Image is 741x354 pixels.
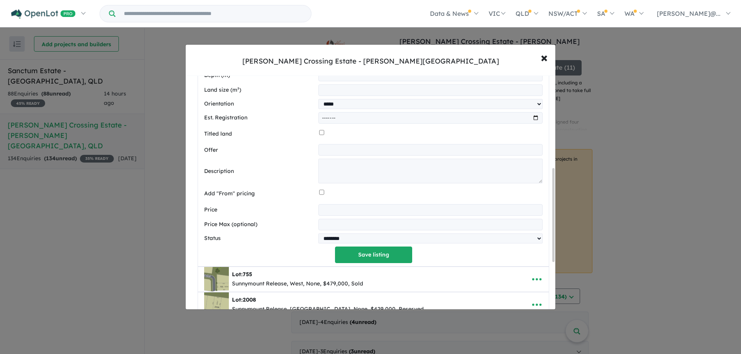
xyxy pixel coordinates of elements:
[657,10,721,17] span: [PERSON_NAME]@...
[204,99,315,109] label: Orientation
[117,5,310,22] input: Try estate name, suburb, builder or developer
[204,205,315,215] label: Price
[243,296,256,303] span: 2008
[204,146,315,155] label: Offer
[541,49,548,65] span: ×
[204,129,316,139] label: Titled land
[204,113,315,122] label: Est. Registration
[242,56,499,66] div: [PERSON_NAME] Crossing Estate - [PERSON_NAME][GEOGRAPHIC_DATA]
[204,86,315,95] label: Land size (m²)
[204,220,315,229] label: Price Max (optional)
[204,292,229,317] img: Harris%20Crossing%20Estate%20-%20Bohle%20Plains%20-%20Lot%202008___1740702302.png
[232,271,252,278] b: Lot:
[204,267,229,292] img: Harris%20Crossing%20Estate%20-%20Bohle%20Plains%20-%20Lot%20755___1740701888.png
[232,279,363,289] div: Sunnymount Release, West, None, $479,000, Sold
[232,305,424,314] div: Sunnymount Release, [GEOGRAPHIC_DATA], None, $429,000, Reserved
[243,271,252,278] span: 755
[204,234,315,243] label: Status
[204,167,315,176] label: Description
[232,296,256,303] b: Lot:
[204,189,316,198] label: Add "From" pricing
[335,247,412,263] button: Save listing
[11,9,76,19] img: Openlot PRO Logo White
